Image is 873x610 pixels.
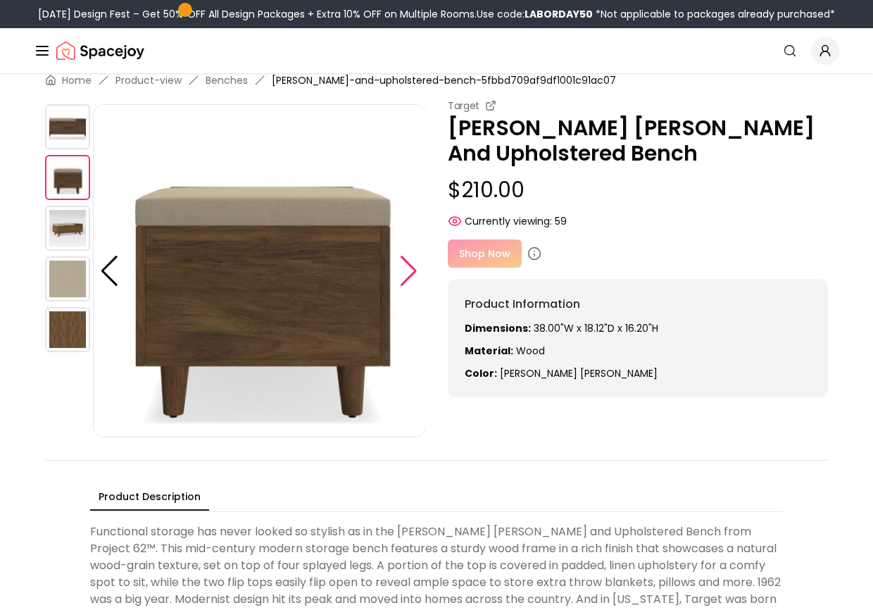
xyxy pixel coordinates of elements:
div: [DATE] Design Fest – Get 50% OFF All Design Packages + Extra 10% OFF on Multiple Rooms. [38,7,835,21]
img: https://storage.googleapis.com/spacejoy-main/assets/5fbbd709af9df1001c91ac07/product_4_hmmfpaabehpd [45,307,90,352]
p: 38.00"W x 18.12"D x 16.20"H [465,321,811,335]
img: https://storage.googleapis.com/spacejoy-main/assets/5fbbd709af9df1001c91ac07/product_0_5ig97looj3ec [45,104,90,149]
span: 59 [555,214,567,228]
strong: Dimensions: [465,321,531,335]
nav: Global [34,28,839,73]
a: Product-view [115,73,182,87]
img: https://storage.googleapis.com/spacejoy-main/assets/5fbbd709af9df1001c91ac07/product_3_6pj4n9fa4c7l [45,256,90,301]
small: Target [448,99,479,113]
span: Use code: [477,7,593,21]
img: Spacejoy Logo [56,37,144,65]
a: Home [62,73,92,87]
span: [PERSON_NAME]-and-upholstered-bench-5fbbd709af9df1001c91ac07 [272,73,616,87]
img: https://storage.googleapis.com/spacejoy-main/assets/5fbbd709af9df1001c91ac07/product_1_h63e9ab53g7k [93,104,426,437]
span: Currently viewing: [465,214,552,228]
nav: breadcrumb [45,73,828,87]
h6: Product Information [465,296,811,313]
a: Benches [206,73,248,87]
img: https://storage.googleapis.com/spacejoy-main/assets/5fbbd709af9df1001c91ac07/product_1_h63e9ab53g7k [45,155,90,200]
span: *Not applicable to packages already purchased* [593,7,835,21]
b: LABORDAY50 [525,7,593,21]
img: https://storage.googleapis.com/spacejoy-main/assets/5fbbd709af9df1001c91ac07/product_2_e8fobelj8cia [45,206,90,251]
p: [PERSON_NAME] [PERSON_NAME] And Upholstered Bench [448,116,828,166]
span: [PERSON_NAME] [PERSON_NAME] [500,366,658,380]
a: Spacejoy [56,37,144,65]
strong: Color: [465,366,497,380]
strong: Material: [465,344,513,358]
span: Wood [516,344,545,358]
p: $210.00 [448,178,828,203]
button: Product Description [90,484,209,511]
